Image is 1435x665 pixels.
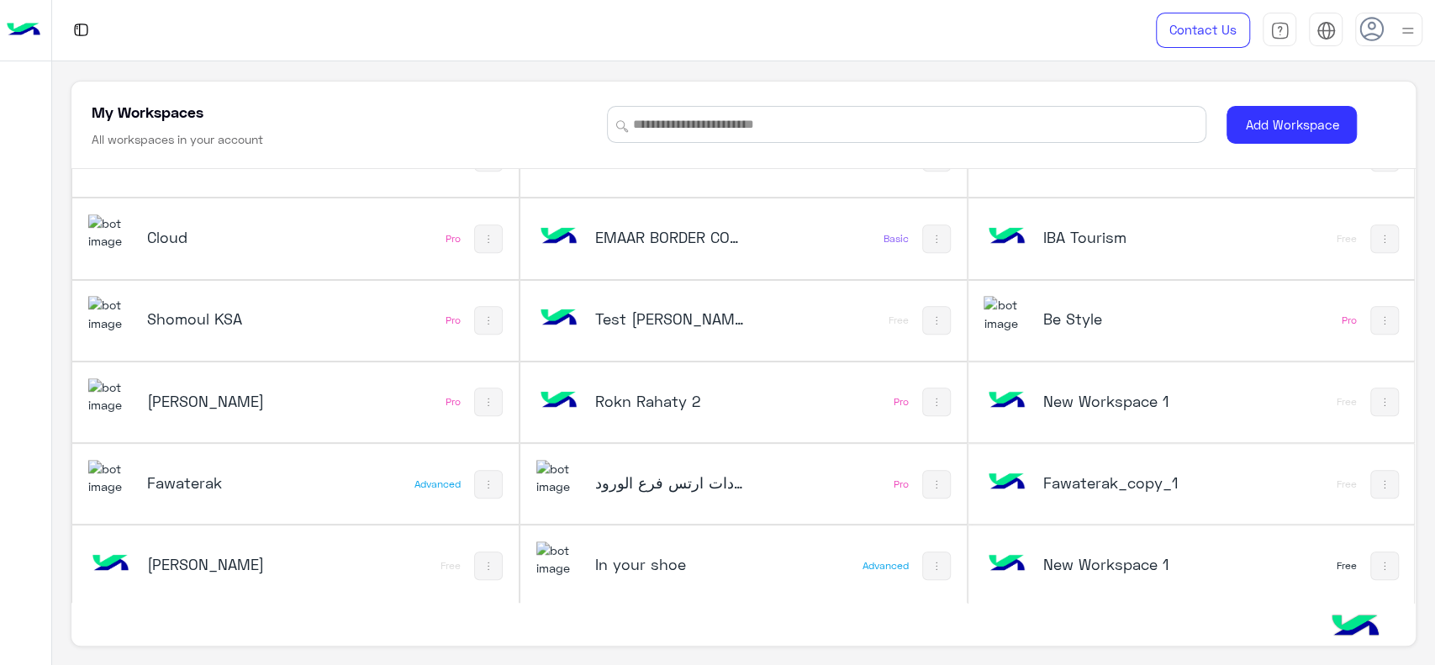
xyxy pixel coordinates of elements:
div: Pro [1342,314,1357,327]
img: tab [1270,21,1290,40]
div: Free [1337,395,1357,409]
h5: In your shoe [595,554,745,574]
img: 110260793960483 [88,296,134,332]
img: bot image [984,214,1029,260]
h5: My Workspaces [92,102,203,122]
h5: Rokn Rahaty 2 [595,391,745,411]
img: bot image [536,214,582,260]
h5: عيادات ارتس فرع الورود [595,472,745,493]
button: Add Workspace [1227,106,1357,144]
div: Advanced [863,559,909,573]
img: 718582414666387 [536,460,582,496]
img: bot image [984,541,1029,587]
img: 510162592189670 [984,296,1029,332]
img: 322853014244696 [88,378,134,414]
div: Pro [446,314,461,327]
img: 171468393613305 [88,460,134,496]
div: Free [1337,559,1357,573]
img: bot image [88,541,134,587]
img: tab [71,19,92,40]
img: 300744643126508 [536,541,582,578]
h5: Fawaterak_copy_1 [1042,472,1192,493]
div: Pro [894,395,909,409]
h5: Be Style [1042,309,1192,329]
h5: IBA Tourism [1042,227,1192,247]
h5: EMAAR BORDER CONSULTING ENGINEER [595,227,745,247]
div: Pro [446,395,461,409]
img: Logo [7,13,40,48]
div: Pro [446,232,461,245]
a: Contact Us [1156,13,1250,48]
h5: Ali Baba [147,554,297,574]
div: Advanced [414,478,461,491]
h5: New Workspace 1 [1042,554,1192,574]
div: Free [889,314,909,327]
h5: Rokn Rahaty [147,391,297,411]
img: profile [1397,20,1418,41]
h6: All workspaces in your account [92,131,263,148]
h5: Shomoul KSA [147,309,297,329]
div: Pro [894,478,909,491]
h5: Cloud [147,227,297,247]
div: Basic [884,232,909,245]
img: bot image [536,378,582,424]
h5: New Workspace 1 [1042,391,1192,411]
img: hulul-logo.png [1326,598,1385,657]
img: bot image [984,460,1029,505]
h5: Fawaterak [147,472,297,493]
a: tab [1263,13,1296,48]
img: tab [1316,21,1336,40]
div: Free [1337,478,1357,491]
img: bot image [536,296,582,341]
img: 317874714732967 [88,214,134,251]
div: Free [1337,232,1357,245]
h5: Test Omar [595,309,745,329]
div: Free [441,559,461,573]
img: bot image [984,378,1029,424]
